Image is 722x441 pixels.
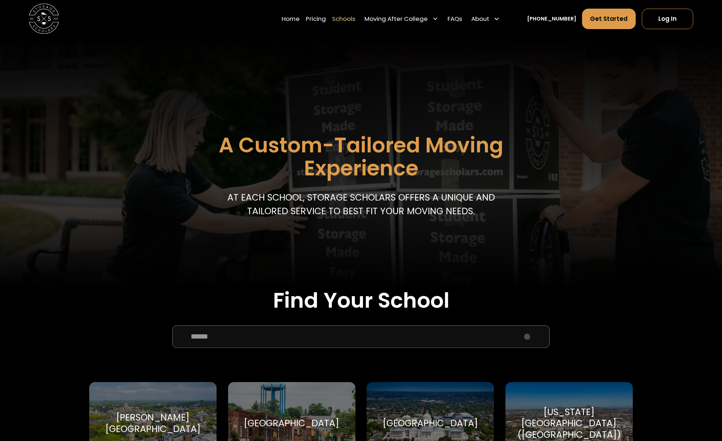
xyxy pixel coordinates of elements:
[244,418,339,429] div: [GEOGRAPHIC_DATA]
[362,8,441,29] div: Moving After College
[582,9,636,29] a: Get Started
[223,191,499,218] p: At each school, storage scholars offers a unique and tailored service to best fit your Moving needs.
[332,8,355,29] a: Schools
[29,4,59,34] img: Storage Scholars main logo
[282,8,300,29] a: Home
[98,412,208,435] div: [PERSON_NAME][GEOGRAPHIC_DATA]
[471,14,489,23] div: About
[514,406,624,440] div: [US_STATE][GEOGRAPHIC_DATA] ([GEOGRAPHIC_DATA])
[383,418,478,429] div: [GEOGRAPHIC_DATA]
[180,134,542,179] h1: A Custom-Tailored Moving Experience
[448,8,462,29] a: FAQs
[468,8,503,29] div: About
[364,14,428,23] div: Moving After College
[642,9,693,29] a: Log In
[306,8,326,29] a: Pricing
[527,15,576,23] a: [PHONE_NUMBER]
[89,288,633,313] h2: Find Your School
